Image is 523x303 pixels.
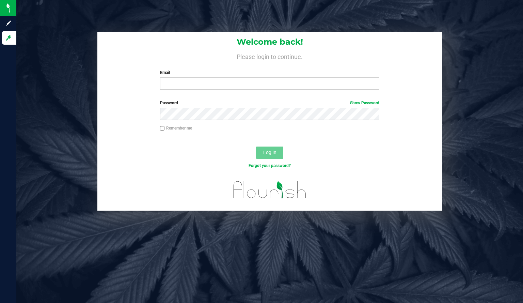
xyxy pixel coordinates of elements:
h4: Please login to continue. [97,52,442,60]
input: Remember me [160,126,165,131]
span: Log In [263,150,276,155]
a: Forgot your password? [249,163,291,168]
inline-svg: Log in [5,34,12,41]
h1: Welcome back! [97,37,442,46]
inline-svg: Sign up [5,20,12,27]
a: Show Password [350,101,379,105]
img: flourish_logo.svg [227,176,313,203]
label: Remember me [160,125,192,131]
label: Email [160,70,380,76]
span: Password [160,101,178,105]
button: Log In [256,147,283,159]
